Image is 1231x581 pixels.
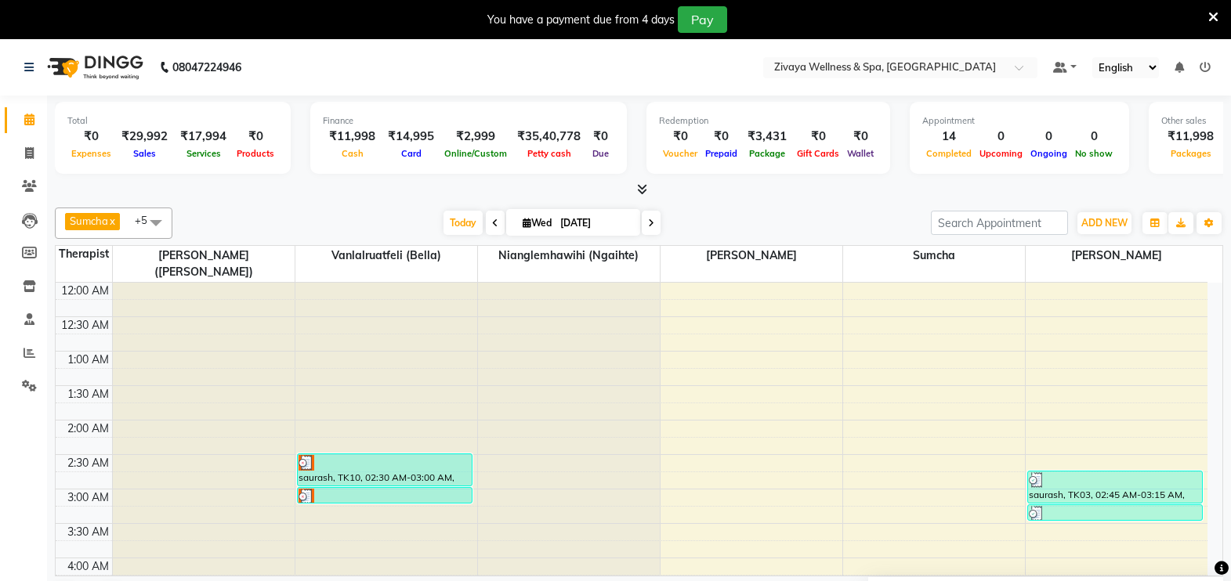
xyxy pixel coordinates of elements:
div: 0 [1071,128,1117,146]
div: ₹0 [843,128,878,146]
input: Search Appointment [931,211,1068,235]
span: Wed [519,217,556,229]
span: Sumcha [70,215,108,227]
button: Pay [678,6,727,33]
span: Completed [922,148,976,159]
a: x [108,215,115,227]
div: You have a payment due from 4 days [487,12,675,28]
span: +5 [135,214,159,226]
span: Packages [1167,148,1215,159]
span: Sales [129,148,160,159]
div: 0 [1026,128,1071,146]
div: saurash, TK03, 02:45 AM-03:15 AM, Sole to Soul Foot Massage - 30 Mins [1028,471,1203,503]
div: Redemption [659,114,878,128]
span: Card [397,148,425,159]
div: 3:30 AM [64,524,112,540]
span: ADD NEW [1081,217,1128,229]
div: ₹0 [587,128,614,146]
div: 1:30 AM [64,386,112,402]
div: ₹2,999 [440,128,511,146]
div: 14 [922,128,976,146]
div: 4:00 AM [64,558,112,575]
div: ₹0 [793,128,843,146]
div: 2:00 AM [64,420,112,437]
div: 0 [976,128,1026,146]
div: Therapist [56,246,112,262]
span: Products [233,148,278,159]
span: Upcoming [976,148,1026,159]
span: Package [745,148,789,159]
span: Petty cash [523,148,575,159]
div: ₹11,998 [1161,128,1220,146]
div: Appointment [922,114,1117,128]
div: 12:00 AM [58,283,112,299]
div: ₹29,992 [115,128,174,146]
b: 08047224946 [172,45,241,89]
span: [PERSON_NAME] [661,246,842,265]
span: Voucher [659,148,701,159]
img: logo [40,45,147,89]
span: [PERSON_NAME] ([PERSON_NAME]) [113,246,295,282]
div: Finance [323,114,614,128]
span: Sumcha [843,246,1025,265]
div: saurash, TK10, 03:00 AM-03:15 AM, [GEOGRAPHIC_DATA] - Indian Head Massage with Aroma Therapy - 15... [298,488,472,503]
span: Vanlalruatfeli (Bella) [295,246,477,265]
span: Gift Cards [793,148,843,159]
span: Wallet [843,148,878,159]
span: Prepaid [701,148,741,159]
div: 3:00 AM [64,489,112,506]
div: ₹17,994 [174,128,233,146]
span: Expenses [67,148,115,159]
div: saurash, TK04, 03:15 AM-03:30 AM, [GEOGRAPHIC_DATA] - Indian Head Massage with Aroma Therapy - 15... [1028,505,1203,520]
button: ADD NEW [1077,212,1131,234]
div: ₹0 [659,128,701,146]
div: ₹35,40,778 [511,128,587,146]
div: 1:00 AM [64,352,112,368]
input: 2025-09-03 [556,211,634,235]
div: ₹0 [701,128,741,146]
span: Ongoing [1026,148,1071,159]
div: ₹0 [233,128,278,146]
div: Total [67,114,278,128]
div: ₹3,431 [741,128,793,146]
span: No show [1071,148,1117,159]
span: [PERSON_NAME] [1026,246,1208,265]
span: Due [588,148,613,159]
div: ₹0 [67,128,115,146]
div: ₹14,995 [382,128,440,146]
span: Cash [338,148,367,159]
div: 2:30 AM [64,455,112,471]
div: saurash, TK10, 02:30 AM-03:00 AM, Sole to Soul Foot Massage - 30 Mins [298,454,472,485]
span: Online/Custom [440,148,511,159]
span: Nianglemhawihi (Ngaihte) [478,246,660,265]
span: Today [444,211,483,235]
div: ₹11,998 [323,128,382,146]
div: 12:30 AM [58,317,112,334]
span: Services [183,148,225,159]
